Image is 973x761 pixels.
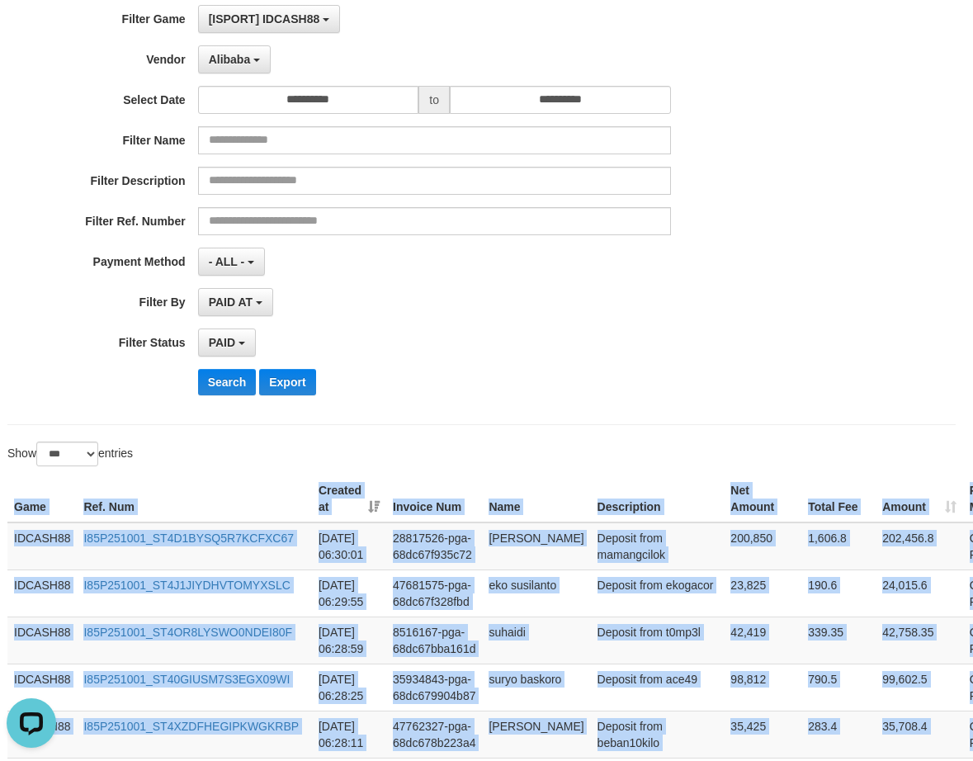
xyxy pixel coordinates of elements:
td: IDCASH88 [7,570,77,617]
th: Net Amount [724,475,801,522]
td: suhaidi [482,617,590,664]
a: I85P251001_ST40GIUSM7S3EGX09WI [83,673,290,686]
button: [ISPORT] IDCASH88 [198,5,340,33]
td: Deposit from beban10kilo [591,711,725,758]
th: Amount: activate to sort column ascending [876,475,963,522]
td: 790.5 [801,664,876,711]
td: IDCASH88 [7,522,77,570]
span: [ISPORT] IDCASH88 [209,12,320,26]
td: 35934843-pga-68dc679904b87 [386,664,482,711]
button: PAID AT [198,288,273,316]
td: 283.4 [801,711,876,758]
th: Created at: activate to sort column ascending [312,475,386,522]
td: 42,419 [724,617,801,664]
a: I85P251001_ST4J1JIYDHVTOMYXSLC [83,579,290,592]
th: Ref. Num [77,475,311,522]
td: Deposit from t0mp3l [591,617,725,664]
button: Open LiveChat chat widget [7,7,56,56]
td: 8516167-pga-68dc67bba161d [386,617,482,664]
button: Export [259,369,315,395]
td: 35,425 [724,711,801,758]
span: Alibaba [209,53,251,66]
td: 42,758.35 [876,617,963,664]
td: [PERSON_NAME] [482,522,590,570]
td: IDCASH88 [7,617,77,664]
td: 47762327-pga-68dc678b223a4 [386,711,482,758]
td: 339.35 [801,617,876,664]
td: [DATE] 06:28:11 [312,711,386,758]
td: 24,015.6 [876,570,963,617]
td: 1,606.8 [801,522,876,570]
button: Search [198,369,257,395]
th: Game [7,475,77,522]
td: 47681575-pga-68dc67f328fbd [386,570,482,617]
select: Showentries [36,442,98,466]
button: Alibaba [198,45,271,73]
td: Deposit from ace49 [591,664,725,711]
button: - ALL - [198,248,265,276]
th: Description [591,475,725,522]
label: Show entries [7,442,133,466]
td: 98,812 [724,664,801,711]
td: Deposit from mamangcilok [591,522,725,570]
td: [DATE] 06:28:25 [312,664,386,711]
a: I85P251001_ST4OR8LYSWO0NDEI80F [83,626,292,639]
span: PAID AT [209,295,253,309]
th: Name [482,475,590,522]
th: Total Fee [801,475,876,522]
td: eko susilanto [482,570,590,617]
td: suryo baskoro [482,664,590,711]
td: Deposit from ekogacor [591,570,725,617]
span: PAID [209,336,235,349]
td: 200,850 [724,522,801,570]
td: IDCASH88 [7,664,77,711]
td: 35,708.4 [876,711,963,758]
span: - ALL - [209,255,245,268]
td: 28817526-pga-68dc67f935c72 [386,522,482,570]
td: 99,602.5 [876,664,963,711]
td: [DATE] 06:29:55 [312,570,386,617]
td: [PERSON_NAME] [482,711,590,758]
a: I85P251001_ST4D1BYSQ5R7KCFXC67 [83,532,293,545]
td: 190.6 [801,570,876,617]
span: to [418,86,450,114]
a: I85P251001_ST4XZDFHEGIPKWGKRBP [83,720,299,733]
td: [DATE] 06:30:01 [312,522,386,570]
td: [DATE] 06:28:59 [312,617,386,664]
td: 23,825 [724,570,801,617]
button: PAID [198,329,256,357]
th: Invoice Num [386,475,482,522]
td: 202,456.8 [876,522,963,570]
